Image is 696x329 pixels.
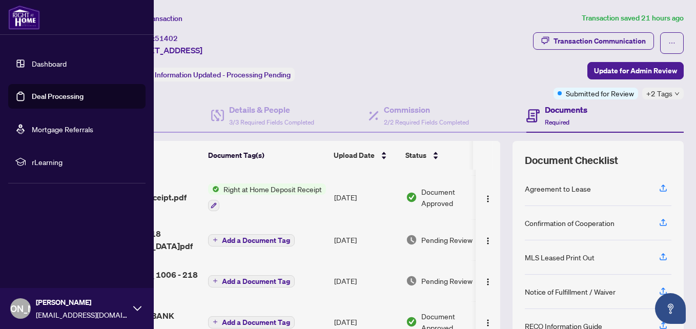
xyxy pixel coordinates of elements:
td: [DATE] [330,219,402,260]
span: [STREET_ADDRESS] [127,44,202,56]
span: View Transaction [128,14,182,23]
img: Logo [484,195,492,203]
span: Add a Document Tag [222,319,290,326]
span: Pending Review [421,275,473,286]
button: Update for Admin Review [587,62,684,79]
button: Logo [480,189,496,205]
article: Transaction saved 21 hours ago [582,12,684,24]
span: Document Approved [421,186,485,209]
a: Deal Processing [32,92,84,101]
button: Add a Document Tag [208,234,295,246]
button: Open asap [655,293,686,324]
button: Logo [480,273,496,289]
span: ellipsis [668,39,675,47]
span: Add a Document Tag [222,278,290,285]
span: rLearning [32,156,138,168]
button: Transaction Communication [533,32,654,50]
img: Document Status [406,275,417,286]
img: Status Icon [208,183,219,195]
h4: Documents [545,104,587,116]
span: Upload Date [334,150,375,161]
div: Confirmation of Cooperation [525,217,615,229]
button: Add a Document Tag [208,233,295,246]
button: Logo [480,232,496,248]
img: Logo [484,319,492,327]
span: [EMAIL_ADDRESS][DOMAIN_NAME] [36,309,128,320]
span: plus [213,319,218,324]
h4: Commission [384,104,469,116]
span: 2/2 Required Fields Completed [384,118,469,126]
div: Agreement to Lease [525,183,591,194]
span: Required [545,118,569,126]
span: plus [213,237,218,242]
span: +2 Tags [646,88,672,99]
button: Status IconRight at Home Deposit Receipt [208,183,326,211]
div: MLS Leased Print Out [525,252,595,263]
td: [DATE] [330,260,402,301]
button: Add a Document Tag [208,316,295,328]
a: Dashboard [32,59,67,68]
button: Add a Document Tag [208,274,295,287]
span: Add a Document Tag [222,237,290,244]
span: Submitted for Review [566,88,634,99]
img: logo [8,5,40,30]
span: Information Updated - Processing Pending [155,70,291,79]
span: plus [213,278,218,283]
div: Notice of Fulfillment / Waiver [525,286,616,297]
span: Document Checklist [525,153,618,168]
img: Document Status [406,234,417,245]
button: Add a Document Tag [208,275,295,287]
button: Add a Document Tag [208,315,295,328]
h4: Details & People [229,104,314,116]
div: Transaction Communication [554,33,646,49]
span: 51402 [155,34,178,43]
span: Right at Home Deposit Receipt [219,183,326,195]
div: Status: [127,68,295,81]
img: Document Status [406,316,417,327]
a: Mortgage Referrals [32,125,93,134]
span: [PERSON_NAME] [36,297,128,308]
td: [DATE] [330,175,402,219]
img: Document Status [406,192,417,203]
span: Status [405,150,426,161]
th: Upload Date [330,141,401,170]
span: Pending Review [421,234,473,245]
span: down [674,91,680,96]
span: 3/3 Required Fields Completed [229,118,314,126]
img: Logo [484,278,492,286]
th: Document Tag(s) [204,141,330,170]
img: Logo [484,237,492,245]
span: Update for Admin Review [594,63,677,79]
th: Status [401,141,488,170]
